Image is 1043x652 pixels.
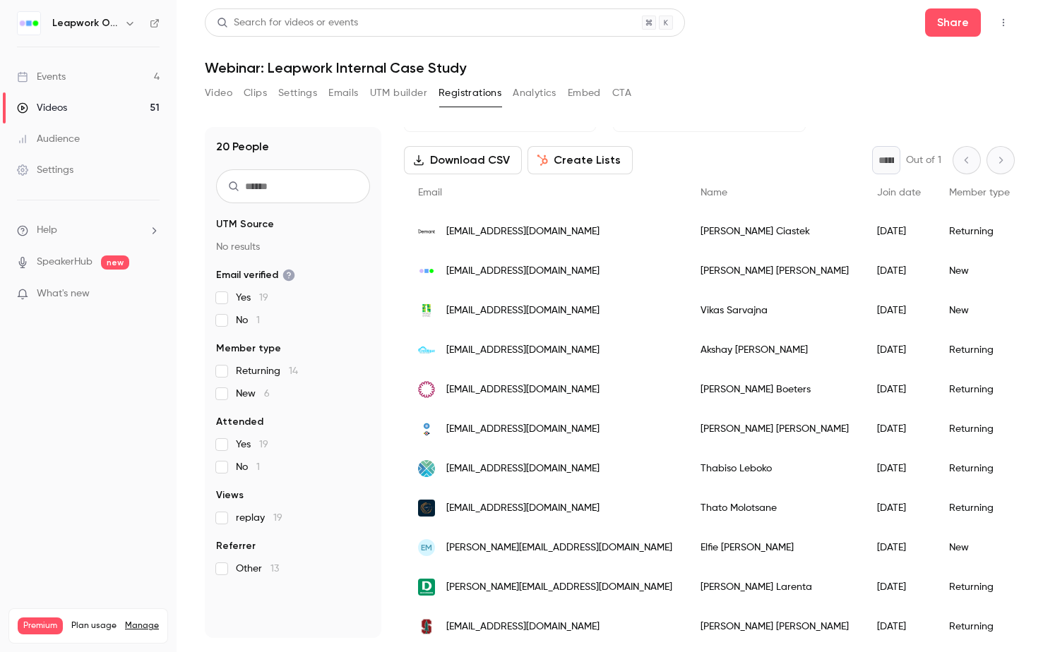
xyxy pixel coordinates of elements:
[418,421,435,437] img: rejsekort.dk
[216,488,244,502] span: Views
[256,462,260,472] span: 1
[686,409,863,449] div: [PERSON_NAME] [PERSON_NAME]
[513,82,556,104] button: Analytics
[236,313,260,327] span: No
[949,188,1010,198] span: Member type
[686,449,863,488] div: Thabiso Leboko
[101,255,129,270] span: new
[863,330,935,370] div: [DATE]
[236,364,298,378] span: Returning
[278,82,317,104] button: Settings
[418,618,435,635] img: alumni.stanford.edu
[37,255,93,270] a: SpeakerHub
[216,138,269,155] h1: 20 People
[404,146,522,174] button: Download CSV
[259,293,268,303] span: 19
[446,343,600,358] span: [EMAIL_ADDRESS][DOMAIN_NAME]
[935,488,1024,528] div: Returning
[686,528,863,567] div: Elfie [PERSON_NAME]
[421,541,432,554] span: EM
[686,212,863,251] div: [PERSON_NAME] Ciastek
[568,82,601,104] button: Embed
[71,620,117,632] span: Plan usage
[205,82,232,104] button: Video
[686,291,863,330] div: Vikas Sarvajna
[289,366,298,376] span: 14
[992,11,1015,34] button: Top Bar Actions
[236,437,268,452] span: Yes
[863,528,935,567] div: [DATE]
[418,262,435,279] img: leapwork.com
[935,291,1024,330] div: New
[17,70,66,84] div: Events
[446,541,672,555] span: [PERSON_NAME][EMAIL_ADDRESS][DOMAIN_NAME]
[236,291,268,305] span: Yes
[935,607,1024,646] div: Returning
[216,415,263,429] span: Attended
[446,382,600,397] span: [EMAIL_ADDRESS][DOMAIN_NAME]
[236,511,282,525] span: replay
[935,567,1024,607] div: Returning
[216,342,281,356] span: Member type
[270,564,279,574] span: 13
[256,315,260,325] span: 1
[446,620,600,634] span: [EMAIL_ADDRESS][DOMAIN_NAME]
[418,579,435,596] img: deichmann.com
[18,12,40,35] img: Leapwork Online Event
[863,291,935,330] div: [DATE]
[686,251,863,291] div: [PERSON_NAME] [PERSON_NAME]
[446,303,600,318] span: [EMAIL_ADDRESS][DOMAIN_NAME]
[935,251,1024,291] div: New
[863,212,935,251] div: [DATE]
[935,330,1024,370] div: Returning
[863,607,935,646] div: [DATE]
[418,302,435,319] img: 1worldsync.com
[863,409,935,449] div: [DATE]
[686,330,863,370] div: Akshay [PERSON_NAME]
[446,422,600,437] span: [EMAIL_ADDRESS][DOMAIN_NAME]
[17,163,73,177] div: Settings
[273,513,282,523] span: 19
[446,501,600,516] span: [EMAIL_ADDRESS][DOMAIN_NAME]
[17,101,67,115] div: Videos
[37,223,57,238] span: Help
[446,461,600,476] span: [EMAIL_ADDRESS][DOMAIN_NAME]
[143,288,160,301] iframe: Noticeable Trigger
[216,268,295,282] span: Email verified
[17,223,160,238] li: help-dropdown-opener
[37,286,90,301] span: What's new
[418,188,442,198] span: Email
[125,620,159,632] a: Manage
[244,82,267,104] button: Clips
[418,346,435,354] img: creatiquetech.com
[935,528,1024,567] div: New
[935,449,1024,488] div: Returning
[418,460,435,477] img: linkitsystems.co.za
[418,500,435,517] img: erpworks.co.uk
[863,488,935,528] div: [DATE]
[863,567,935,607] div: [DATE]
[370,82,427,104] button: UTM builder
[439,82,501,104] button: Registrations
[686,370,863,409] div: [PERSON_NAME] Boeters
[701,188,727,198] span: Name
[216,217,274,231] span: UTM Source
[236,387,270,401] span: New
[418,223,435,240] img: demant.com
[236,562,279,576] span: Other
[686,567,863,607] div: [PERSON_NAME] Larenta
[328,82,358,104] button: Emails
[264,389,270,399] span: 6
[686,488,863,528] div: Thato Molotsane
[216,539,256,553] span: Referrer
[935,212,1024,251] div: Returning
[446,580,672,595] span: [PERSON_NAME][EMAIL_ADDRESS][DOMAIN_NAME]
[863,449,935,488] div: [DATE]
[236,460,260,474] span: No
[216,217,370,576] section: facet-groups
[686,607,863,646] div: [PERSON_NAME] [PERSON_NAME]
[877,188,921,198] span: Join date
[217,16,358,30] div: Search for videos or events
[863,370,935,409] div: [DATE]
[612,82,631,104] button: CTA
